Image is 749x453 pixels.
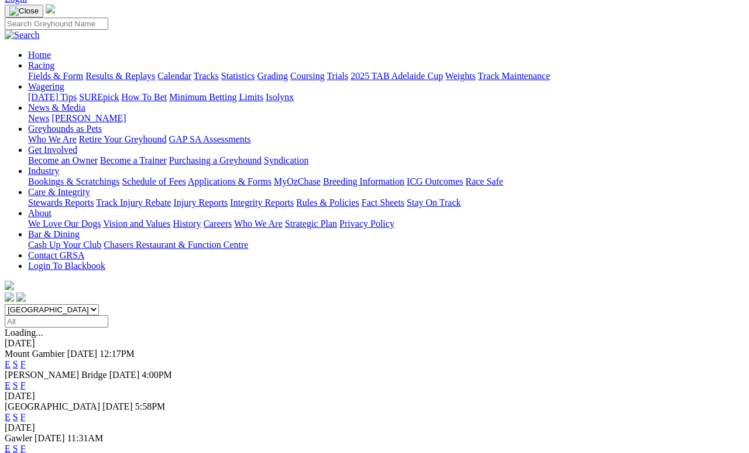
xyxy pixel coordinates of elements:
[296,197,359,207] a: Rules & Policies
[5,315,108,328] input: Select date
[5,370,107,380] span: [PERSON_NAME] Bridge
[339,219,394,229] a: Privacy Policy
[285,219,337,229] a: Strategic Plan
[28,240,101,250] a: Cash Up Your Club
[5,433,32,443] span: Gawler
[28,71,744,81] div: Racing
[20,412,26,422] a: F
[28,145,77,155] a: Get Involved
[28,134,77,144] a: Who We Are
[122,176,185,186] a: Schedule of Fees
[13,412,18,422] a: S
[35,433,65,443] span: [DATE]
[5,401,100,411] span: [GEOGRAPHIC_DATA]
[28,155,98,165] a: Become an Owner
[28,166,59,176] a: Industry
[96,197,171,207] a: Track Injury Rebate
[28,261,105,271] a: Login To Blackbook
[5,380,11,390] a: E
[327,71,348,81] a: Trials
[274,176,321,186] a: MyOzChase
[264,155,308,165] a: Syndication
[28,155,744,166] div: Get Involved
[28,92,744,103] div: Wagering
[5,359,11,369] a: E
[5,18,108,30] input: Search
[5,391,744,401] div: [DATE]
[230,197,294,207] a: Integrity Reports
[28,92,77,102] a: [DATE] Tips
[478,71,550,81] a: Track Maintenance
[13,380,18,390] a: S
[109,370,140,380] span: [DATE]
[221,71,255,81] a: Statistics
[28,113,744,124] div: News & Media
[194,71,219,81] a: Tracks
[102,401,133,411] span: [DATE]
[20,359,26,369] a: F
[28,219,744,229] div: About
[67,349,98,359] span: [DATE]
[28,50,51,60] a: Home
[203,219,232,229] a: Careers
[5,292,14,302] img: facebook.svg
[79,92,119,102] a: SUREpick
[28,176,744,187] div: Industry
[28,250,84,260] a: Contact GRSA
[28,197,94,207] a: Stewards Reports
[85,71,155,81] a: Results & Replays
[169,155,262,165] a: Purchasing a Greyhound
[5,412,11,422] a: E
[157,71,191,81] a: Calendar
[169,92,263,102] a: Minimum Betting Limits
[407,197,461,207] a: Stay On Track
[28,81,64,91] a: Wagering
[100,155,167,165] a: Become a Trainer
[20,380,26,390] a: F
[28,208,51,218] a: About
[5,5,43,18] button: Toggle navigation
[5,328,43,338] span: Loading...
[79,134,167,144] a: Retire Your Greyhound
[28,113,49,123] a: News
[5,30,40,40] img: Search
[173,219,201,229] a: History
[46,4,55,13] img: logo-grsa-white.png
[28,176,119,186] a: Bookings & Scratchings
[28,71,83,81] a: Fields & Form
[257,71,288,81] a: Grading
[28,197,744,208] div: Care & Integrity
[28,219,101,229] a: We Love Our Dogs
[351,71,443,81] a: 2025 TAB Adelaide Cup
[142,370,172,380] span: 4:00PM
[173,197,228,207] a: Injury Reports
[169,134,251,144] a: GAP SA Assessments
[135,401,166,411] span: 5:58PM
[103,219,170,229] a: Vision and Values
[13,359,18,369] a: S
[5,281,14,290] img: logo-grsa-white.png
[234,219,283,229] a: Who We Are
[99,349,135,359] span: 12:17PM
[28,187,90,197] a: Care & Integrity
[28,124,102,134] a: Greyhounds as Pets
[28,60,54,70] a: Racing
[323,176,404,186] a: Breeding Information
[5,338,744,349] div: [DATE]
[5,349,65,359] span: Mount Gambier
[67,433,104,443] span: 11:31AM
[266,92,294,102] a: Isolynx
[28,134,744,145] div: Greyhounds as Pets
[407,176,463,186] a: ICG Outcomes
[122,92,167,102] a: How To Bet
[16,292,26,302] img: twitter.svg
[28,103,85,113] a: News & Media
[5,423,744,433] div: [DATE]
[9,6,39,16] img: Close
[188,176,272,186] a: Applications & Forms
[445,71,476,81] a: Weights
[28,229,80,239] a: Bar & Dining
[28,240,744,250] div: Bar & Dining
[51,113,126,123] a: [PERSON_NAME]
[104,240,248,250] a: Chasers Restaurant & Function Centre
